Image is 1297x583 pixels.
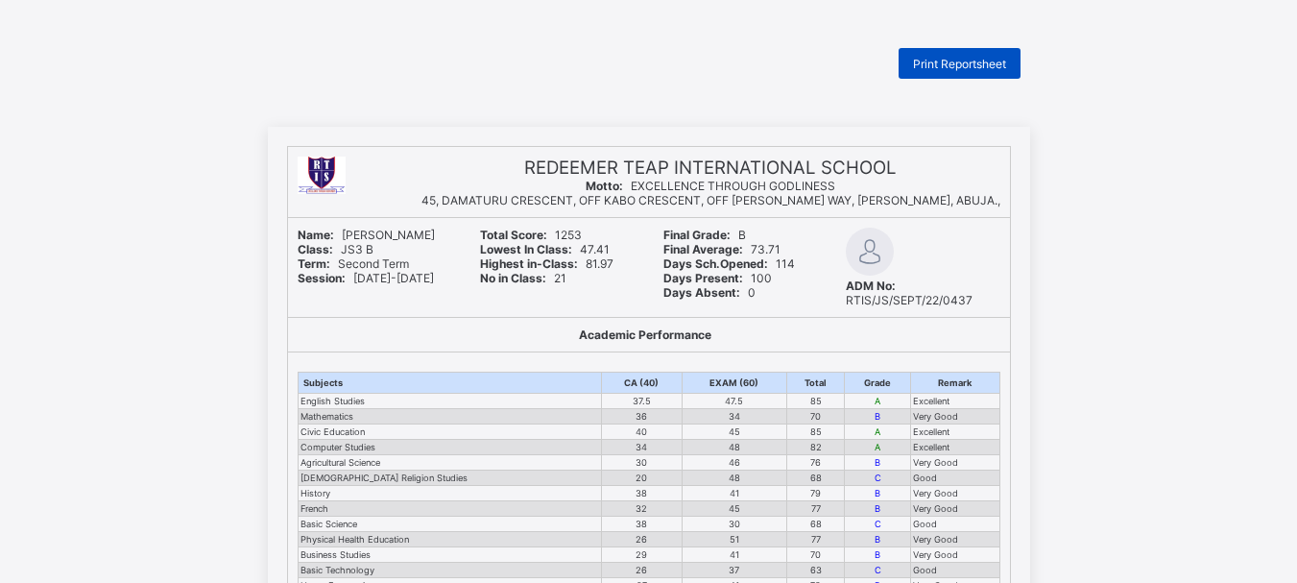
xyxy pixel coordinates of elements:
[480,228,582,242] span: 1253
[682,409,787,425] td: 34
[787,409,845,424] td: 77
[296,366,611,380] td: Agricultural Science
[682,517,787,532] td: 30
[524,157,897,179] span: REDEEMER TEAP INTERNATIONAL SCHOOL
[787,563,845,578] td: 63
[296,395,611,409] td: History
[581,99,831,112] span: EXCELLENCE THROUGH GODLINESS
[478,186,544,200] b: No in Class:
[298,547,602,563] td: Business Studies
[911,455,999,471] td: Very Good
[298,394,602,409] td: English Studies
[480,242,572,256] b: Lowest In Class:
[611,380,686,395] td: 20
[682,373,787,394] th: EXAM (60)
[602,471,682,486] td: 20
[611,539,686,553] td: 35
[478,159,606,173] span: 47.41
[415,112,998,126] span: 45, DAMATURU CRESCENT, OFF KABO CRESCENT, OFF [PERSON_NAME] WAY, [PERSON_NAME], ABUJA.,
[663,285,756,300] span: 0
[787,352,845,366] td: 82
[787,517,845,532] td: 68
[682,501,787,517] td: 45
[298,256,409,271] span: Second Term
[845,510,911,524] td: A
[911,438,997,452] td: Very Good
[911,532,999,547] td: Very Good
[911,425,999,440] td: Excellent
[911,409,999,425] td: Very Good
[682,547,787,563] td: 41
[586,179,835,193] span: EXCELLENCE THROUGH GODLINESS
[686,467,787,481] td: 37
[480,271,546,285] b: No in Class:
[686,510,787,524] td: 41
[844,197,965,224] span: RTIS/JS/SEPT/22/0437
[298,455,602,471] td: Agricultural Science
[845,366,911,380] td: B
[298,517,602,532] td: Basic Science
[682,440,787,455] td: 48
[787,532,845,547] td: 77
[611,496,686,510] td: 37
[787,373,845,394] th: Total
[611,510,686,524] td: 40
[296,308,611,323] td: English Studies
[787,455,845,471] td: 76
[845,380,911,395] td: C
[911,394,999,409] td: Excellent
[686,496,787,510] td: 11
[296,173,326,186] b: Term:
[602,532,682,547] td: 26
[296,288,611,308] th: Subjects
[602,547,682,563] td: 29
[845,501,911,517] td: B
[787,323,845,337] td: 70
[845,440,911,455] td: A
[478,186,565,200] span: 21
[602,486,682,501] td: 38
[911,501,999,517] td: Very Good
[845,409,911,425] td: B
[686,481,787,496] td: 41
[611,323,686,337] td: 36
[296,173,402,186] span: Second Term
[787,308,845,323] td: 85
[661,173,763,186] b: Days Sch.Opened:
[911,337,997,352] td: Excellent
[845,471,911,486] td: C
[602,501,682,517] td: 32
[296,186,344,200] b: Session:
[845,425,911,440] td: A
[682,394,787,409] td: 47.5
[682,563,787,578] td: 37
[845,394,911,409] td: A
[911,517,999,532] td: Good
[611,452,686,467] td: 29
[845,481,911,496] td: B
[661,200,734,213] b: Days Absent:
[661,159,740,173] b: Final Average:
[296,510,611,524] td: Creative Art
[845,524,911,539] td: C
[298,242,333,256] b: Class:
[682,486,787,501] td: 41
[602,425,682,440] td: 40
[686,539,787,553] td: 46
[296,323,611,337] td: Mathematics
[845,323,911,337] td: B
[686,308,787,323] td: 47.5
[296,424,611,438] td: Basic Science
[611,352,686,366] td: 34
[787,395,845,409] td: 79
[787,539,845,553] td: 81
[663,271,772,285] span: 100
[911,471,999,486] td: Good
[296,146,331,159] b: Name:
[911,539,997,553] td: Excellent
[661,186,738,200] b: Days Present:
[298,271,346,285] b: Session:
[611,308,686,323] td: 37.5
[845,563,911,578] td: C
[602,373,682,394] th: CA (40)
